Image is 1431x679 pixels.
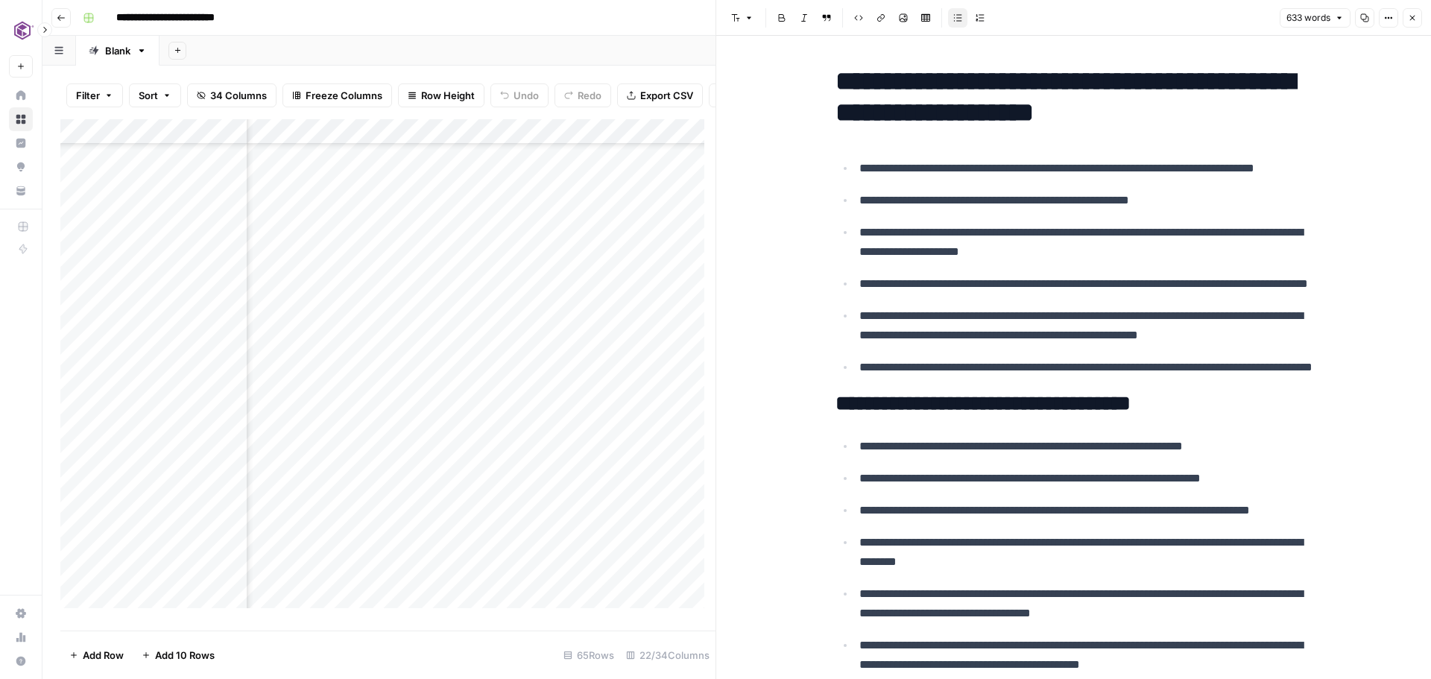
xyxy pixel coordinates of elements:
[398,83,484,107] button: Row Height
[282,83,392,107] button: Freeze Columns
[210,88,267,103] span: 34 Columns
[1286,11,1330,25] span: 633 words
[555,83,611,107] button: Redo
[617,83,703,107] button: Export CSV
[105,43,130,58] div: Blank
[306,88,382,103] span: Freeze Columns
[9,17,36,44] img: Commvault Logo
[76,88,100,103] span: Filter
[9,601,33,625] a: Settings
[421,88,475,103] span: Row Height
[9,107,33,131] a: Browse
[9,131,33,155] a: Insights
[9,649,33,673] button: Help + Support
[76,36,159,66] a: Blank
[9,179,33,203] a: Your Data
[66,83,123,107] button: Filter
[640,88,693,103] span: Export CSV
[9,12,33,49] button: Workspace: Commvault
[557,643,620,667] div: 65 Rows
[9,625,33,649] a: Usage
[578,88,601,103] span: Redo
[620,643,715,667] div: 22/34 Columns
[83,648,124,663] span: Add Row
[133,643,224,667] button: Add 10 Rows
[9,83,33,107] a: Home
[139,88,158,103] span: Sort
[514,88,539,103] span: Undo
[1280,8,1351,28] button: 633 words
[155,648,215,663] span: Add 10 Rows
[9,155,33,179] a: Opportunities
[129,83,181,107] button: Sort
[490,83,549,107] button: Undo
[60,643,133,667] button: Add Row
[187,83,277,107] button: 34 Columns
